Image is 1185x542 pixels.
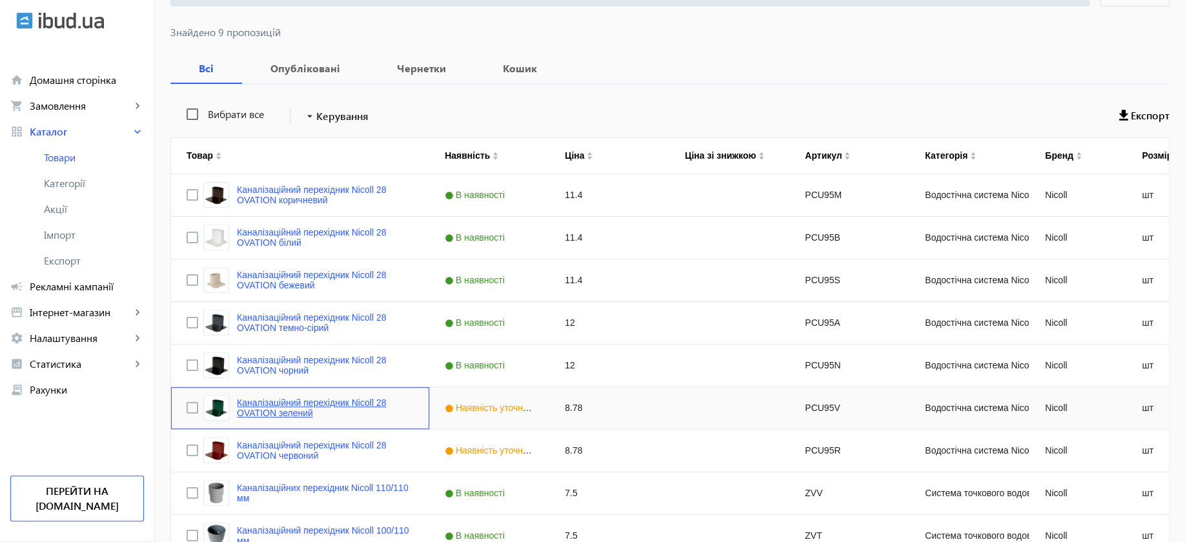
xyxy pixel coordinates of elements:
[970,156,976,160] img: arrow-down.svg
[789,387,909,429] div: PCU95V
[789,174,909,216] div: PCU95M
[1029,259,1126,301] div: Nicoll
[565,150,584,161] div: Ціна
[216,152,221,156] img: arrow-up.svg
[1029,430,1126,472] div: Nicoll
[1076,152,1082,156] img: arrow-up.svg
[30,99,131,112] span: Замовлення
[805,150,842,161] div: Артикул
[789,259,909,301] div: PCU95S
[549,174,669,216] div: 11.4
[44,254,144,267] span: Експорт
[789,345,909,386] div: PCU95N
[685,150,756,161] div: Ціна зі знижкою
[758,152,764,156] img: arrow-up.svg
[445,403,547,413] span: Наявність уточнюйте
[205,109,264,119] label: Вибрати все
[445,530,508,541] span: В наявності
[789,430,909,472] div: PCU95R
[10,476,144,521] a: Перейти на [DOMAIN_NAME]
[909,345,1029,386] div: Водостічна система Nicoll Ovation 28 чорная
[237,355,414,376] a: Каналізаційний перехідник Nicoll 28 OVATION чорний
[10,74,23,86] mat-icon: home
[1029,472,1126,514] div: Nicoll
[384,63,459,74] b: Чернетки
[10,383,23,396] mat-icon: receipt_long
[909,472,1029,514] div: Система точкового водовідведення "NICOLL" ([GEOGRAPHIC_DATA])
[587,152,592,156] img: arrow-up.svg
[44,151,144,164] span: Товари
[30,125,131,138] span: Каталог
[30,383,144,396] span: Рахунки
[44,228,144,241] span: Імпорт
[1029,302,1126,344] div: Nicoll
[30,357,131,370] span: Статистика
[237,440,414,461] a: Каналізаційний перехідник Nicoll 28 OVATION червоний
[844,152,850,156] img: arrow-up.svg
[10,99,23,112] mat-icon: shopping_cart
[909,387,1029,429] div: Водостічна система Nicoll Ovation 28 зелена
[30,306,131,319] span: Інтернет-магазин
[1029,345,1126,386] div: Nicoll
[445,317,508,328] span: В наявності
[1029,174,1126,216] div: Nicoll
[445,232,508,243] span: В наявності
[445,275,508,285] span: В наявності
[492,156,498,160] img: arrow-down.svg
[490,63,550,74] b: Кошик
[549,387,669,429] div: 8.78
[758,156,764,160] img: arrow-down.svg
[10,280,23,293] mat-icon: campaign
[789,472,909,514] div: ZVV
[549,259,669,301] div: 11.4
[445,190,508,200] span: В наявності
[909,259,1029,301] div: Водостічна система Nicoll Ovation 28 бежева
[131,99,144,112] mat-icon: keyboard_arrow_right
[216,156,221,160] img: arrow-down.svg
[445,488,508,498] span: В наявності
[316,108,369,124] span: Керування
[237,483,414,503] a: Каналізаційних перехідник Nicoll 110/110 мм
[844,156,850,160] img: arrow-down.svg
[298,105,374,128] button: Керування
[789,217,909,259] div: PCU95B
[445,150,490,161] div: Наявність
[131,306,144,319] mat-icon: keyboard_arrow_right
[303,110,316,123] mat-icon: arrow_drop_down
[549,217,669,259] div: 11.4
[237,397,414,418] a: Каналізаційний перехідник Nicoll 28 OVATION зелений
[445,445,547,456] span: Наявність уточнюйте
[258,63,353,74] b: Опубліковані
[909,217,1029,259] div: Водостічна система Nicoll Ovation 28 біла
[1029,217,1126,259] div: Nicoll
[1119,105,1170,128] button: Експорт
[44,203,144,216] span: Акції
[445,360,508,370] span: В наявності
[1131,108,1170,123] span: Експорт
[909,174,1029,216] div: Водостічна система Nicoll Ovation 28 коричнева
[39,12,104,29] img: ibud_text.svg
[131,125,144,138] mat-icon: keyboard_arrow_right
[549,345,669,386] div: 12
[909,430,1029,472] div: Водостічна система Nicoll Ovation 28 червона
[187,150,213,161] div: Товар
[237,270,414,290] a: Каналізаційний перехідник Nicoll 28 OVATION бежевий
[30,74,144,86] span: Домашня сторінка
[30,280,144,293] span: Рекламні кампанії
[587,156,592,160] img: arrow-down.svg
[925,150,967,161] div: Категорія
[1029,387,1126,429] div: Nicoll
[10,332,23,345] mat-icon: settings
[44,177,144,190] span: Категорії
[1045,150,1073,161] div: Бренд
[30,332,131,345] span: Налаштування
[10,306,23,319] mat-icon: storefront
[186,63,227,74] b: Всі
[549,430,669,472] div: 8.78
[549,472,669,514] div: 7.5
[170,27,1170,37] span: Знайдено 9 пропозицій
[549,302,669,344] div: 12
[1076,156,1082,160] img: arrow-down.svg
[237,227,414,248] a: Каналізаційний перехідник Nicoll 28 OVATION білий
[909,302,1029,344] div: Водостічна система Nicoll Ovation 28 темно-сіра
